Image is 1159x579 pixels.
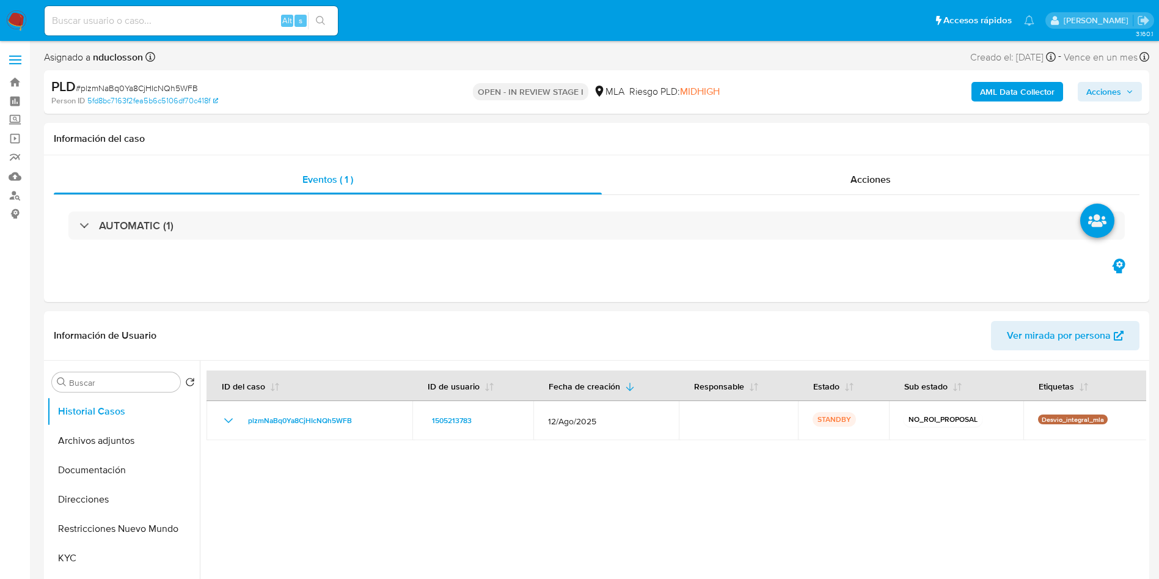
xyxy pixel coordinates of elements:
[1024,15,1034,26] a: Notificaciones
[47,514,200,544] button: Restricciones Nuevo Mundo
[1064,15,1133,26] p: nicolas.duclosson@mercadolibre.com
[99,219,174,232] h3: AUTOMATIC (1)
[282,15,292,26] span: Alt
[680,84,720,98] span: MIDHIGH
[308,12,333,29] button: search-icon
[47,485,200,514] button: Direcciones
[1007,321,1111,350] span: Ver mirada por persona
[991,321,1139,350] button: Ver mirada por persona
[54,330,156,342] h1: Información de Usuario
[980,82,1055,101] b: AML Data Collector
[971,82,1063,101] button: AML Data Collector
[44,51,143,64] span: Asignado a
[473,83,588,100] p: OPEN - IN REVIEW STAGE I
[47,544,200,573] button: KYC
[87,95,218,106] a: 5fd8bc7163f2fea5b6c5106df70c418f
[90,50,143,64] b: nduclosson
[47,426,200,455] button: Archivos adjuntos
[970,49,1056,65] div: Creado el: [DATE]
[185,377,195,391] button: Volver al orden por defecto
[47,455,200,485] button: Documentación
[51,76,76,96] b: PLD
[76,82,198,94] span: # plzmNaBq0Ya8CjHIcNQh5WFB
[57,377,67,387] button: Buscar
[629,85,720,98] span: Riesgo PLD:
[68,212,1125,240] div: AUTOMATIC (1)
[1058,49,1061,65] span: -
[47,397,200,426] button: Historial Casos
[850,172,891,186] span: Acciones
[51,95,85,106] b: Person ID
[1137,14,1150,27] a: Salir
[54,133,1139,145] h1: Información del caso
[69,377,175,388] input: Buscar
[45,13,338,29] input: Buscar usuario o caso...
[593,85,624,98] div: MLA
[1078,82,1142,101] button: Acciones
[1064,51,1138,64] span: Vence en un mes
[943,14,1012,27] span: Accesos rápidos
[302,172,353,186] span: Eventos ( 1 )
[299,15,302,26] span: s
[1086,82,1121,101] span: Acciones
